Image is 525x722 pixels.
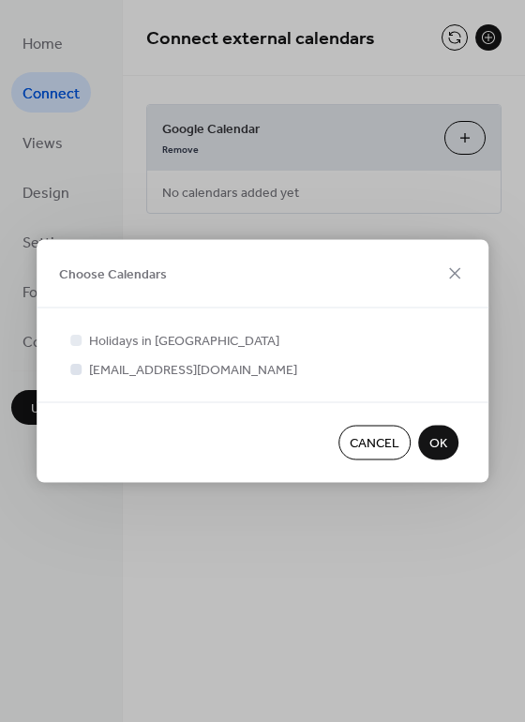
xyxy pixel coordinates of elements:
span: Choose Calendars [59,265,167,285]
span: [EMAIL_ADDRESS][DOMAIN_NAME] [89,361,297,381]
span: Holidays in [GEOGRAPHIC_DATA] [89,332,279,352]
button: OK [418,426,458,460]
button: Cancel [338,426,411,460]
span: OK [429,434,447,454]
span: Cancel [350,434,399,454]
